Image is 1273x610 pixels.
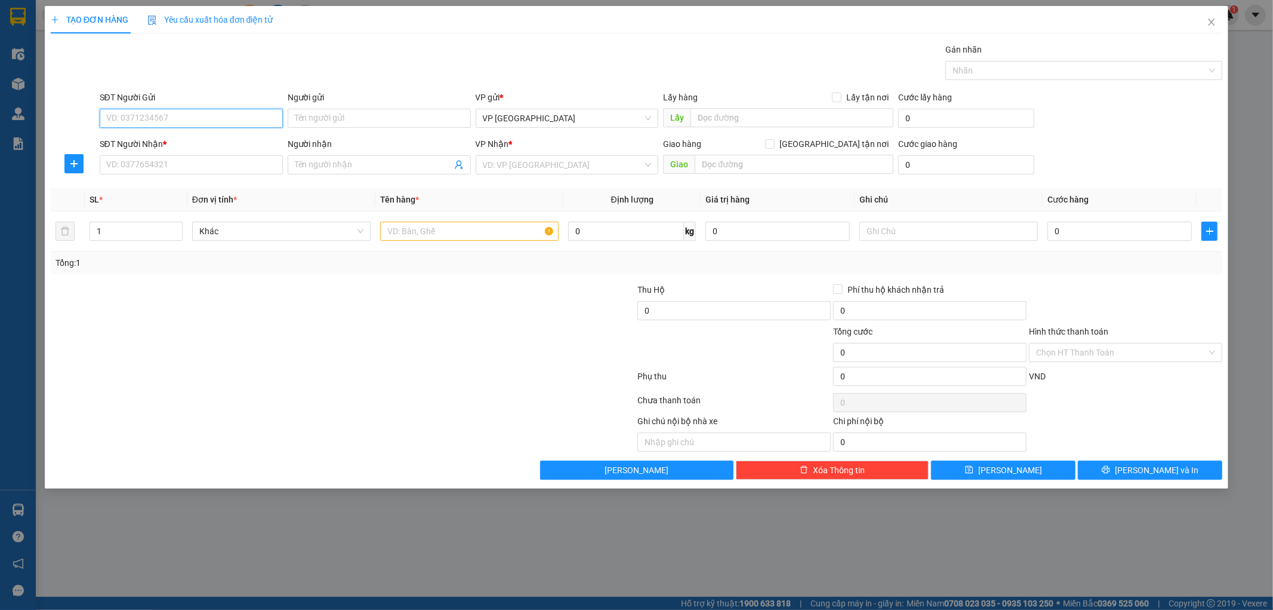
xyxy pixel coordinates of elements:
button: [PERSON_NAME] [540,461,733,480]
span: delete [800,465,808,475]
button: printer[PERSON_NAME] và In [1078,461,1222,480]
input: Dọc đường [695,155,893,174]
div: Chưa thanh toán [637,394,833,415]
span: close [1207,17,1216,27]
span: plus [1202,226,1217,236]
button: deleteXóa Thông tin [736,461,929,480]
span: Tên hàng [380,195,419,204]
span: plus [65,159,83,168]
span: SL [90,195,99,204]
span: Giao [663,155,695,174]
input: VD: Bàn, Ghế [380,222,559,241]
span: Định lượng [611,195,654,204]
span: Lấy [663,108,691,127]
span: Lấy hàng [663,93,698,102]
div: Phụ thu [637,370,833,391]
div: VP gửi [476,91,659,104]
button: plus [1201,222,1217,241]
span: [PERSON_NAME] [605,464,668,477]
span: plus [51,16,59,24]
span: [PERSON_NAME] và In [1115,464,1198,477]
span: Cước hàng [1047,195,1089,204]
span: VP Mỹ Đình [483,109,652,127]
span: user-add [454,160,464,170]
input: Ghi Chú [859,222,1038,241]
label: Cước giao hàng [898,139,957,149]
span: Thu Hộ [637,285,665,295]
input: Cước lấy hàng [898,109,1034,128]
span: kg [684,222,696,241]
label: Cước lấy hàng [898,93,952,102]
input: Nhập ghi chú [637,433,831,452]
span: Xóa Thông tin [813,464,865,477]
span: [PERSON_NAME] [978,464,1042,477]
span: [GEOGRAPHIC_DATA] tận nơi [775,137,893,151]
input: 0 [705,222,850,241]
input: Cước giao hàng [898,155,1034,174]
span: printer [1102,465,1110,475]
input: Dọc đường [691,108,893,127]
button: save[PERSON_NAME] [931,461,1075,480]
span: Yêu cầu xuất hóa đơn điện tử [147,15,273,24]
span: Tổng cước [833,327,873,336]
span: Khác [199,222,363,240]
span: Đơn vị tính [192,195,237,204]
span: Giá trị hàng [705,195,750,204]
th: Ghi chú [855,188,1043,211]
span: VP Nhận [476,139,509,149]
span: Lấy tận nơi [842,91,893,104]
label: Gán nhãn [945,45,982,54]
button: plus [64,154,84,173]
div: Ghi chú nội bộ nhà xe [637,415,831,433]
span: Giao hàng [663,139,701,149]
div: Tổng: 1 [56,256,491,269]
img: icon [147,16,157,25]
div: SĐT Người Gửi [100,91,283,104]
div: Người gửi [288,91,471,104]
button: Close [1195,6,1228,39]
div: Chi phí nội bộ [833,415,1027,433]
span: VND [1029,372,1046,381]
span: TẠO ĐƠN HÀNG [51,15,128,24]
span: save [965,465,973,475]
label: Hình thức thanh toán [1029,327,1108,336]
div: SĐT Người Nhận [100,137,283,151]
div: Người nhận [288,137,471,151]
button: delete [56,222,75,241]
span: Phí thu hộ khách nhận trả [843,283,949,296]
